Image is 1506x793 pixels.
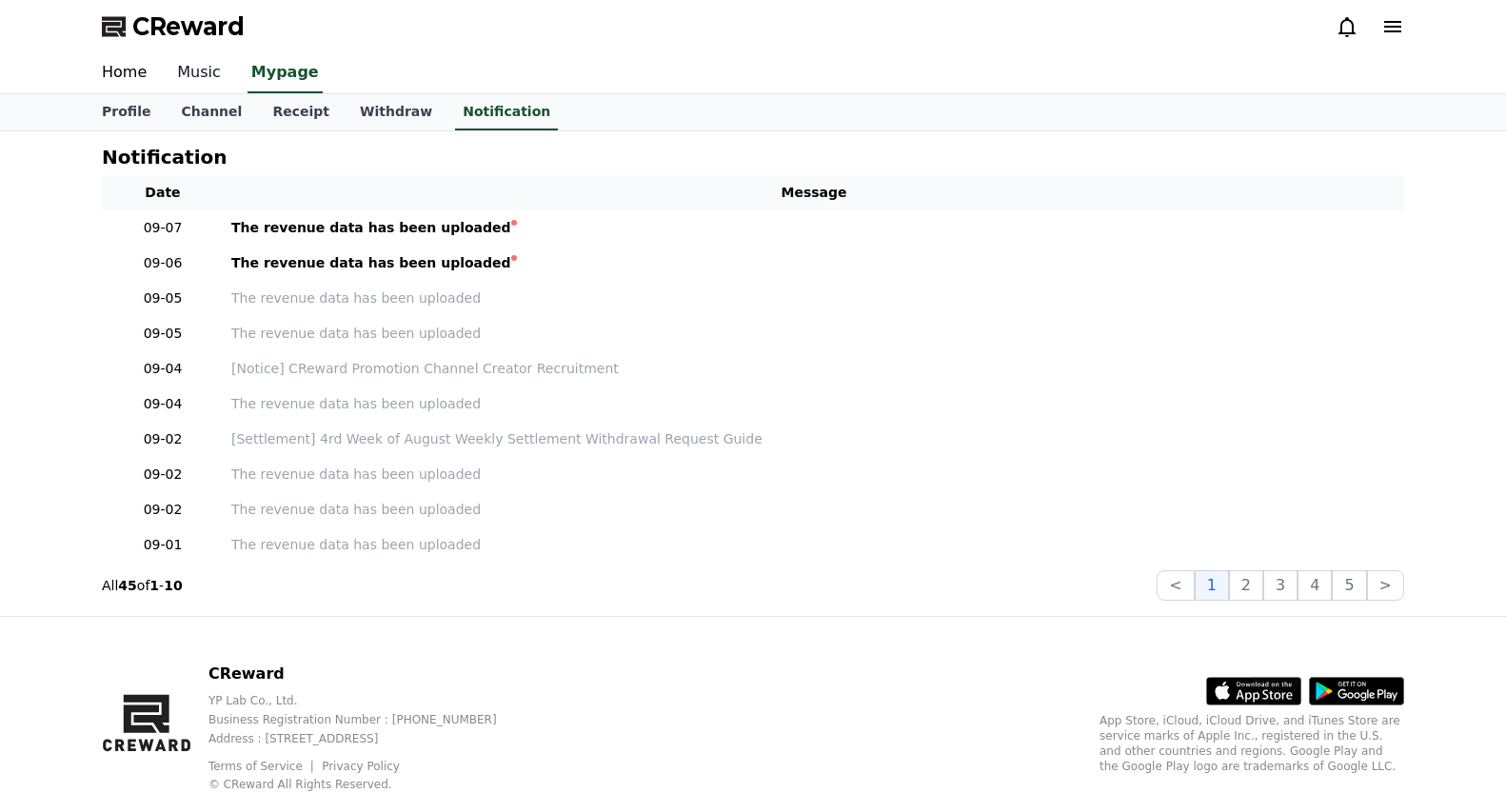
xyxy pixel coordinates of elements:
[231,218,1397,238] a: The revenue data has been uploaded
[102,175,224,210] th: Date
[248,53,323,93] a: Mypage
[208,777,527,792] p: © CReward All Rights Reserved.
[231,324,1397,344] a: The revenue data has been uploaded
[231,394,1397,414] a: The revenue data has been uploaded
[231,359,1397,379] a: [Notice] CReward Promotion Channel Creator Recruitment
[231,253,511,273] div: The revenue data has been uploaded
[231,218,511,238] div: The revenue data has been uploaded
[109,324,216,344] p: 09-05
[109,288,216,308] p: 09-05
[109,394,216,414] p: 09-04
[166,94,257,130] a: Channel
[109,253,216,273] p: 09-06
[1100,713,1404,774] p: App Store, iCloud, iCloud Drive, and iTunes Store are service marks of Apple Inc., registered in ...
[109,218,216,238] p: 09-07
[208,760,317,773] a: Terms of Service
[126,604,246,651] a: Messages
[109,535,216,555] p: 09-01
[164,578,182,593] strong: 10
[109,429,216,449] p: 09-02
[208,663,527,685] p: CReward
[231,465,1397,485] a: The revenue data has been uploaded
[1229,570,1263,601] button: 2
[1263,570,1298,601] button: 3
[109,359,216,379] p: 09-04
[282,632,328,647] span: Settings
[224,175,1404,210] th: Message
[322,760,400,773] a: Privacy Policy
[455,94,558,130] a: Notification
[246,604,366,651] a: Settings
[231,288,1397,308] a: The revenue data has been uploaded
[102,576,183,595] p: All of -
[231,500,1397,520] a: The revenue data has been uploaded
[257,94,345,130] a: Receipt
[1332,570,1366,601] button: 5
[158,633,214,648] span: Messages
[6,604,126,651] a: Home
[109,500,216,520] p: 09-02
[87,53,162,93] a: Home
[132,11,245,42] span: CReward
[208,693,527,708] p: YP Lab Co., Ltd.
[109,465,216,485] p: 09-02
[208,731,527,746] p: Address : [STREET_ADDRESS]
[49,632,82,647] span: Home
[1367,570,1404,601] button: >
[1195,570,1229,601] button: 1
[162,53,236,93] a: Music
[345,94,447,130] a: Withdraw
[102,147,227,168] h4: Notification
[87,94,166,130] a: Profile
[1157,570,1194,601] button: <
[208,712,527,727] p: Business Registration Number : [PHONE_NUMBER]
[149,578,159,593] strong: 1
[231,253,1397,273] a: The revenue data has been uploaded
[118,578,136,593] strong: 45
[231,429,1397,449] a: [Settlement] 4rd Week of August Weekly Settlement Withdrawal Request Guide
[1298,570,1332,601] button: 4
[102,11,245,42] a: CReward
[231,535,1397,555] a: The revenue data has been uploaded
